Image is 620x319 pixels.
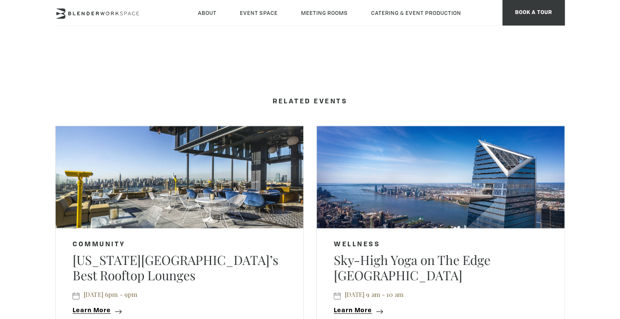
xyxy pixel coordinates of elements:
span: Learn More [334,308,372,314]
a: Learn More [334,308,383,313]
a: Wellness [334,242,380,248]
span: Learn More [73,308,111,314]
h4: Related Events [55,86,565,117]
p: [DATE] 9 am - 10 am [334,289,547,300]
h5: Sky-High Yoga on The Edge [GEOGRAPHIC_DATA] [334,252,547,283]
p: [DATE] 6pm - 9pm [73,289,286,300]
h5: [US_STATE][GEOGRAPHIC_DATA]’s Best Rooftop Lounges [73,252,286,283]
a: Community [73,242,126,248]
a: Learn More [73,308,121,313]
